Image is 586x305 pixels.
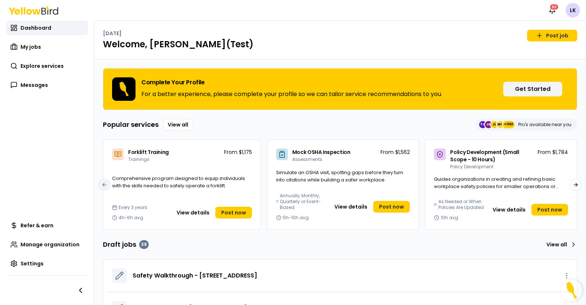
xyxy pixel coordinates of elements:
p: Pro's available near you [518,122,571,128]
span: Post now [537,206,562,213]
button: View details [330,201,372,213]
button: Get Started [503,82,562,96]
span: Explore services [21,62,64,70]
span: Refer & earn [21,222,53,229]
span: Trainings [128,156,149,162]
h3: Popular services [103,120,159,130]
h1: Welcome, [PERSON_NAME](Test) [103,38,577,50]
a: Manage organization [6,237,88,252]
span: Policy Development (Small Scope - 10 Hours) [450,148,519,163]
a: My jobs [6,40,88,54]
span: Dashboard [21,24,51,32]
span: 5h-10h avg [283,215,309,221]
span: Annually, Monthly, Quarterly or Event-Based [280,193,327,210]
a: Refer & earn [6,218,88,233]
span: JG [485,121,492,128]
p: From $1,784 [538,148,568,156]
button: 60 [545,3,560,18]
a: Post now [215,207,252,218]
a: Explore services [6,59,88,73]
p: [DATE] [103,30,122,37]
span: My jobs [21,43,41,51]
a: Post now [373,201,410,213]
span: 10h avg [441,215,458,221]
span: Post now [379,203,404,210]
p: From $1,175 [224,148,252,156]
button: View details [488,204,530,216]
span: Settings [21,260,44,267]
span: Simulate an OSHA visit, spotting gaps before they turn into citations while building a safer work... [276,169,403,183]
span: Policy Development [450,163,493,170]
span: 4h-6h avg [119,215,143,221]
p: From $1,562 [381,148,410,156]
span: Comprehensive program designed to equip individuals with the skills needed to safely operate a fo... [112,175,245,189]
span: MH [497,121,504,128]
span: Post now [221,209,246,216]
a: View all [163,119,193,131]
span: Guides organizations in creating and refining basic workplace safety policies for smaller operati... [434,176,559,197]
span: +1951 [504,121,513,128]
p: For a better experience, please complete your profile so we can tailor service recommendations to... [141,90,442,99]
a: Post job [527,30,577,41]
span: Mock OSHA Inspection [292,148,351,156]
h3: Draft jobs [103,239,149,250]
a: Dashboard [6,21,88,35]
span: TC [479,121,486,128]
button: View details [172,207,214,218]
span: Assessments [292,156,322,162]
a: Post now [531,204,568,216]
span: Every 3 years [119,205,147,210]
span: Manage organization [21,241,79,248]
span: Forklift Training [128,148,169,156]
h3: Complete Your Profile [141,80,442,85]
a: Safety Walkthrough - [STREET_ADDRESS] [133,271,257,280]
span: JL [491,121,498,128]
div: Complete Your ProfileFor a better experience, please complete your profile so we can tailor servi... [103,68,577,110]
span: As Needed or When Policies Are Updated [438,199,485,210]
a: Messages [6,78,88,92]
a: View all [544,239,577,250]
span: LK [565,3,580,18]
a: Settings [6,256,88,271]
span: Messages [21,81,48,89]
div: 60 [549,4,559,10]
button: Open Resource Center [560,279,582,301]
div: 39 [139,240,149,249]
